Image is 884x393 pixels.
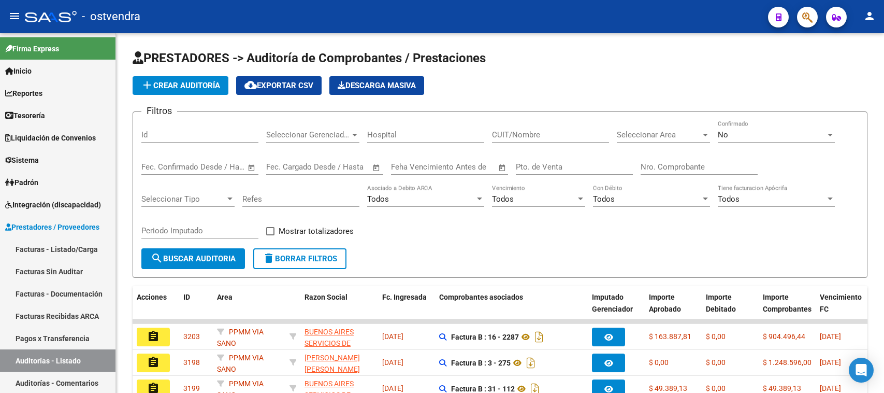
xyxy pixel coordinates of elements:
span: Importe Aprobado [649,293,681,313]
span: [DATE] [382,332,403,341]
button: Open calendar [371,162,383,174]
span: PRESTADORES -> Auditoría de Comprobantes / Prestaciones [133,51,486,65]
span: 3199 [183,384,200,392]
mat-icon: assignment [147,330,160,343]
datatable-header-cell: Importe Comprobantes [759,286,816,332]
span: Importe Debitado [706,293,736,313]
span: $ 1.248.596,00 [763,358,811,367]
datatable-header-cell: Comprobantes asociados [435,286,588,332]
span: Inicio [5,65,32,77]
span: ID [183,293,190,301]
span: Prestadores / Proveedores [5,221,99,233]
span: $ 163.887,81 [649,332,691,341]
span: $ 0,00 [706,332,726,341]
mat-icon: delete [263,252,275,264]
button: Descarga Masiva [329,76,424,95]
span: Acciones [137,293,167,301]
span: Imputado Gerenciador [592,293,633,313]
span: Todos [593,194,615,204]
datatable-header-cell: Vencimiento FC [816,286,873,332]
span: Importe Comprobantes [763,293,811,313]
span: Descarga Masiva [338,81,416,90]
button: Borrar Filtros [253,248,346,269]
input: Fecha fin [193,162,243,172]
datatable-header-cell: Imputado Gerenciador [588,286,645,332]
span: Razon Social [305,293,347,301]
input: Fecha inicio [141,162,183,172]
span: Comprobantes asociados [439,293,523,301]
mat-icon: cloud_download [244,79,257,91]
span: Todos [367,194,389,204]
span: Fc. Ingresada [382,293,427,301]
span: Borrar Filtros [263,254,337,263]
span: [DATE] [820,384,841,392]
button: Buscar Auditoria [141,248,245,269]
datatable-header-cell: ID [179,286,213,332]
span: [DATE] [382,384,403,392]
mat-icon: person [863,10,876,22]
span: Integración (discapacidad) [5,199,101,210]
span: Seleccionar Tipo [141,194,225,204]
button: Open calendar [246,162,258,174]
div: - 20293185647 [305,352,374,374]
datatable-header-cell: Acciones [133,286,179,332]
h3: Filtros [141,104,177,118]
span: Area [217,293,233,301]
span: Exportar CSV [244,81,313,90]
datatable-header-cell: Razon Social [300,286,378,332]
mat-icon: menu [8,10,21,22]
input: Fecha fin [317,162,368,172]
mat-icon: add [141,79,153,91]
button: Open calendar [497,162,509,174]
span: - ostvendra [82,5,140,28]
span: [DATE] [382,358,403,367]
span: Padrón [5,177,38,188]
span: Seleccionar Gerenciador [266,130,350,139]
strong: Factura B : 3 - 275 [451,359,511,367]
span: PPMM VIA SANO [217,354,264,374]
span: $ 0,00 [706,384,726,392]
mat-icon: search [151,252,163,264]
button: Exportar CSV [236,76,322,95]
strong: Factura B : 31 - 112 [451,385,515,393]
datatable-header-cell: Importe Debitado [702,286,759,332]
span: $ 0,00 [706,358,726,367]
span: Crear Auditoría [141,81,220,90]
span: Mostrar totalizadores [279,225,354,237]
span: Reportes [5,88,42,99]
datatable-header-cell: Area [213,286,285,332]
div: Open Intercom Messenger [849,358,874,383]
datatable-header-cell: Fc. Ingresada [378,286,435,332]
span: Todos [718,194,740,204]
span: No [718,130,728,139]
span: $ 904.496,44 [763,332,805,341]
span: Seleccionar Area [617,130,701,139]
app-download-masive: Descarga masiva de comprobantes (adjuntos) [329,76,424,95]
button: Crear Auditoría [133,76,228,95]
span: Firma Express [5,43,59,54]
span: [DATE] [820,332,841,341]
div: - 30707959106 [305,326,374,348]
span: [DATE] [820,358,841,367]
span: Tesorería [5,110,45,121]
span: Todos [492,194,514,204]
span: $ 49.389,13 [763,384,801,392]
span: Vencimiento FC [820,293,862,313]
span: Sistema [5,155,39,166]
input: Fecha inicio [266,162,308,172]
mat-icon: assignment [147,356,160,369]
span: BUENOS AIRES SERVICIOS DE SALUD BASA S.A. UTE [305,328,361,371]
span: 3203 [183,332,200,341]
span: [PERSON_NAME] [PERSON_NAME] [305,354,360,374]
strong: Factura B : 16 - 2287 [451,333,519,341]
span: $ 0,00 [649,358,669,367]
span: 3198 [183,358,200,367]
span: PPMM VIA SANO [217,328,264,348]
span: Liquidación de Convenios [5,132,96,144]
i: Descargar documento [524,355,538,371]
datatable-header-cell: Importe Aprobado [645,286,702,332]
span: Buscar Auditoria [151,254,236,263]
i: Descargar documento [532,329,546,345]
span: $ 49.389,13 [649,384,687,392]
